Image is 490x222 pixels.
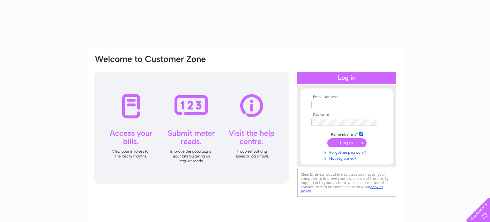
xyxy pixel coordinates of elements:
a: Forgotten password? [311,149,384,155]
input: Submit [327,138,367,147]
div: Clear Business would like to place cookies on your computer to improve your experience of the sit... [297,169,396,197]
th: Email Address: [310,95,384,99]
a: cookies policy [301,185,383,193]
td: Remember me? [310,131,384,137]
a: Not registered? [311,155,384,161]
th: Password: [310,113,384,117]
